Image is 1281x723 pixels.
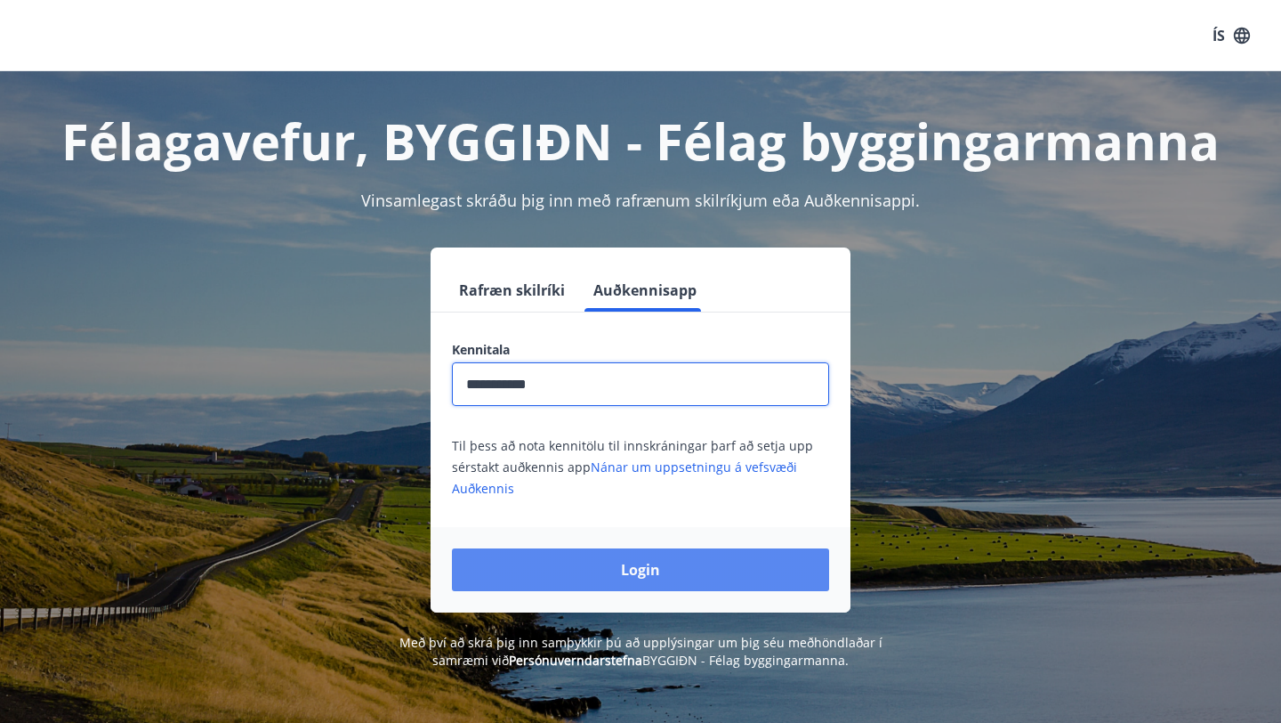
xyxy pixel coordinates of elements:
[361,190,920,211] span: Vinsamlegast skráðu þig inn með rafrænum skilríkjum eða Auðkennisappi.
[21,107,1260,175] h1: Félagavefur, BYGGIÐN - Félag byggingarmanna
[452,437,813,497] span: Til þess að nota kennitölu til innskráningar þarf að setja upp sérstakt auðkennis app
[1203,20,1260,52] button: ÍS
[452,548,829,591] button: Login
[586,269,704,312] button: Auðkennisapp
[452,269,572,312] button: Rafræn skilríki
[452,341,829,359] label: Kennitala
[452,459,797,497] a: Nánar um uppsetningu á vefsvæði Auðkennis
[399,634,882,669] span: Með því að skrá þig inn samþykkir þú að upplýsingar um þig séu meðhöndlaðar í samræmi við BYGGIÐN...
[509,652,642,669] a: Persónuverndarstefna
